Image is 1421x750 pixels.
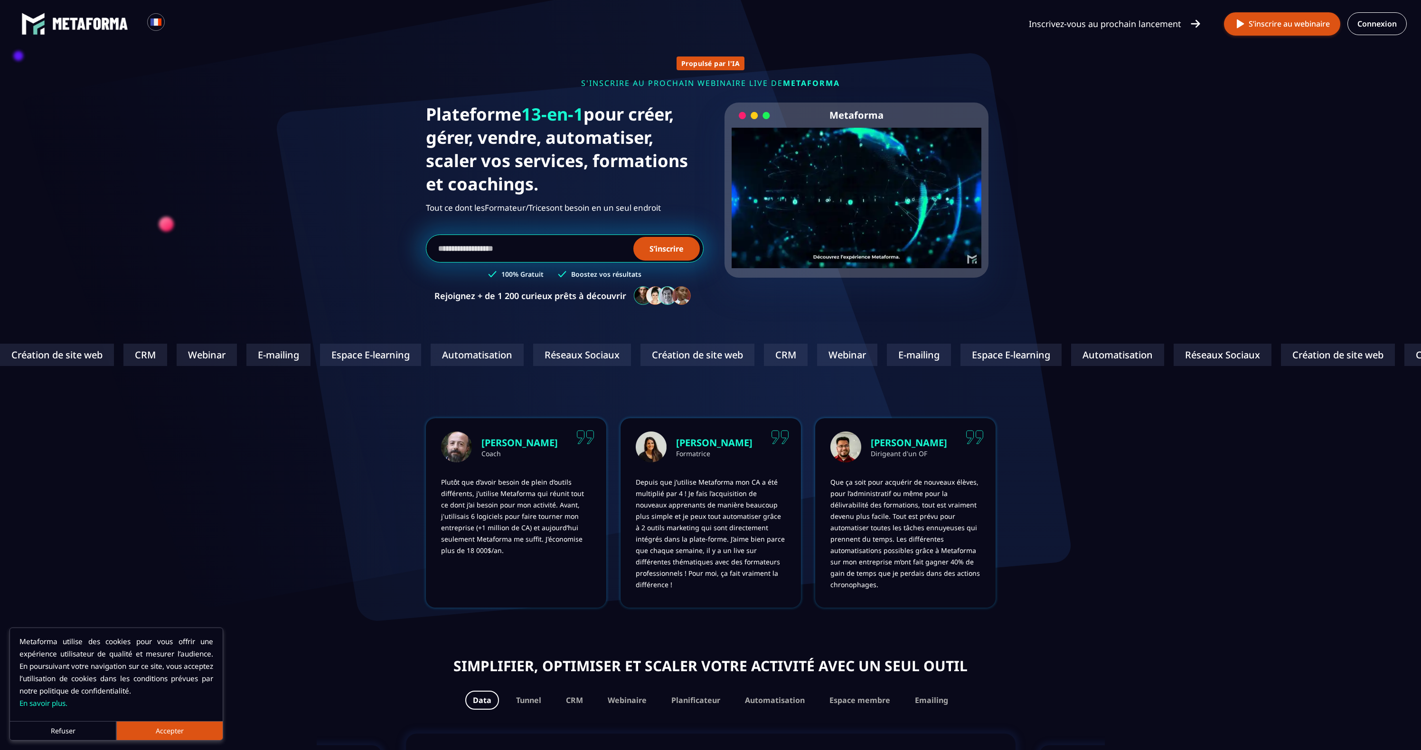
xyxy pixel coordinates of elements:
[822,691,898,710] button: Espace membre
[739,111,770,120] img: loading
[481,436,558,449] p: [PERSON_NAME]
[871,436,947,449] p: [PERSON_NAME]
[110,344,153,366] div: CRM
[571,270,641,279] h3: Boostez vos résultats
[1029,17,1181,30] p: Inscrivez-vous au prochain lancement
[233,344,297,366] div: E-mailing
[631,286,695,306] img: community-people
[750,344,794,366] div: CRM
[1057,344,1150,366] div: Automatisation
[173,18,180,29] input: Search for option
[326,655,1095,676] h2: Simplifier, optimiser et scaler votre activité avec un seul outil
[771,430,789,444] img: quote
[521,103,583,126] span: 13-en-1
[1191,19,1200,29] img: arrow-right
[966,430,984,444] img: quote
[676,449,753,458] p: Formatrice
[481,449,558,458] p: Coach
[1160,344,1258,366] div: Réseaux Sociaux
[907,691,956,710] button: Emailing
[488,270,497,279] img: checked
[676,436,753,449] p: [PERSON_NAME]
[600,691,654,710] button: Webinaire
[737,691,812,710] button: Automatisation
[150,16,162,28] img: fr
[19,698,67,708] a: En savoir plus.
[636,477,786,591] p: Depuis que j’utilise Metaforma mon CA a été multiplié par 4 ! Je fais l’acquisition de nouveaux a...
[508,691,549,710] button: Tunnel
[664,691,728,710] button: Planificateur
[19,635,213,709] p: Metaforma utilise des cookies pour vous offrir une expérience utilisateur de qualité et mesurer l...
[627,344,741,366] div: Création de site web
[1267,344,1381,366] div: Création de site web
[52,18,128,30] img: logo
[783,78,840,88] span: METAFORMA
[116,721,223,740] button: Accepter
[830,431,861,462] img: profile
[558,270,566,279] img: checked
[163,344,223,366] div: Webinar
[830,477,980,591] p: Que ça soit pour acquérir de nouveaux élèves, pour l’administratif ou même pour la délivrabilité ...
[1234,18,1246,30] img: play
[441,477,591,556] p: Plutôt que d’avoir besoin de plein d’outils différents, j’utilise Metaforma qui réunit tout ce do...
[576,430,594,444] img: quote
[1224,12,1340,36] button: S’inscrire au webinaire
[485,200,550,216] span: Formateur/Trices
[519,344,617,366] div: Réseaux Sociaux
[803,344,864,366] div: Webinar
[417,344,510,366] div: Automatisation
[434,290,626,301] p: Rejoignez + de 1 200 curieux prêts à découvrir
[426,103,704,196] h1: Plateforme pour créer, gérer, vendre, automatiser, scaler vos services, formations et coachings.
[633,237,700,261] button: S’inscrire
[306,344,407,366] div: Espace E-learning
[465,691,499,710] button: Data
[873,344,937,366] div: E-mailing
[441,431,472,462] img: profile
[21,12,45,36] img: logo
[681,59,740,68] p: Propulsé par l'IA
[426,200,704,216] h2: Tout ce dont les ont besoin en un seul endroit
[558,691,591,710] button: CRM
[165,13,188,34] div: Search for option
[1347,12,1407,35] a: Connexion
[501,270,544,279] h3: 100% Gratuit
[636,431,667,462] img: profile
[947,344,1048,366] div: Espace E-learning
[426,78,996,88] p: s'inscrire au prochain webinaire live de
[829,103,884,128] h2: Metaforma
[732,128,982,253] video: Your browser does not support the video tag.
[10,721,116,740] button: Refuser
[871,449,947,458] p: Dirigeant d'un OF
